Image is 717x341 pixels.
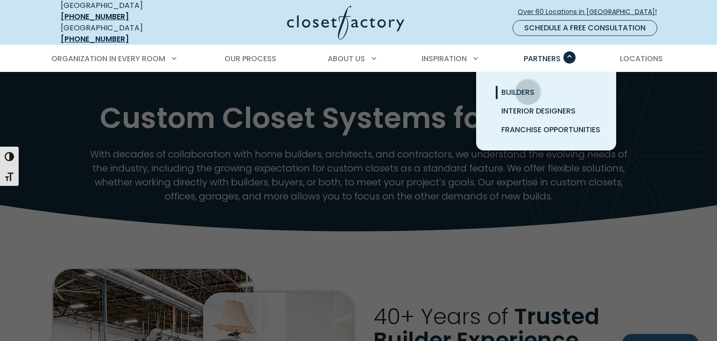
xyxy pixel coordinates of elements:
[501,106,576,116] span: Interior Designers
[501,124,600,135] span: Franchise Opportunities
[476,72,616,150] ul: Partners submenu
[524,53,561,64] span: Partners
[225,53,276,64] span: Our Process
[287,6,404,40] img: Closet Factory Logo
[517,4,665,20] a: Over 60 Locations in [GEOGRAPHIC_DATA]!
[61,34,129,44] a: [PHONE_NUMBER]
[51,53,165,64] span: Organization in Every Room
[501,87,534,98] span: Builders
[518,7,664,17] span: Over 60 Locations in [GEOGRAPHIC_DATA]!
[620,53,663,64] span: Locations
[422,53,467,64] span: Inspiration
[513,20,657,36] a: Schedule a Free Consultation
[61,22,196,45] div: [GEOGRAPHIC_DATA]
[45,46,672,72] nav: Primary Menu
[328,53,365,64] span: About Us
[61,11,129,22] a: [PHONE_NUMBER]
